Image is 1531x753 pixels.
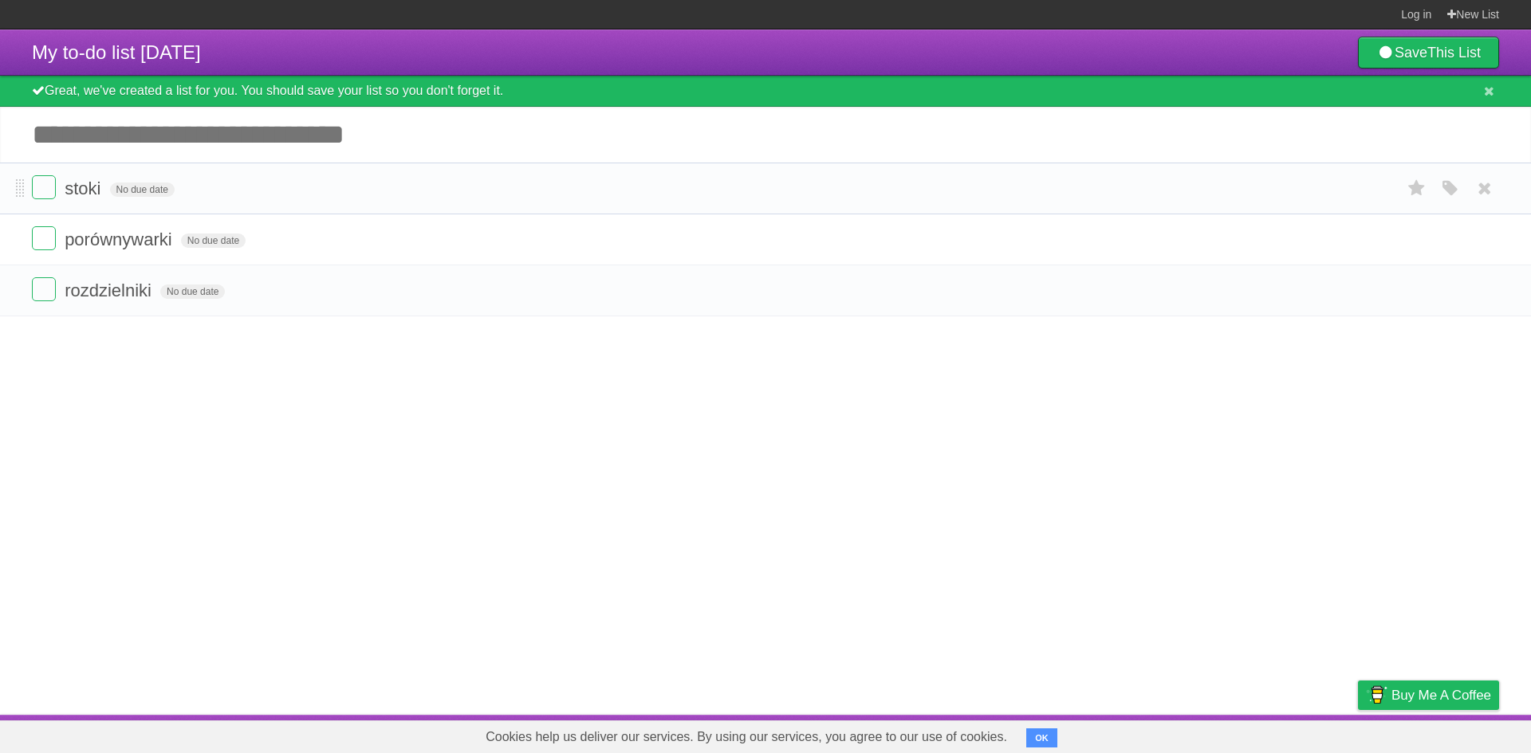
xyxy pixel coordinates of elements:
[1358,37,1499,69] a: SaveThis List
[65,229,176,249] span: porównywarki
[1026,728,1057,747] button: OK
[1427,45,1481,61] b: This List
[32,226,56,250] label: Done
[1358,680,1499,710] a: Buy me a coffee
[32,41,201,63] span: My to-do list [DATE]
[1198,719,1263,749] a: Developers
[1366,681,1387,708] img: Buy me a coffee
[470,721,1023,753] span: Cookies help us deliver our services. By using our services, you agree to our use of cookies.
[65,280,155,300] span: rozdzielniki
[1391,681,1491,709] span: Buy me a coffee
[1146,719,1179,749] a: About
[160,284,225,299] span: No due date
[32,175,56,199] label: Done
[181,233,246,248] span: No due date
[1337,719,1379,749] a: Privacy
[32,277,56,301] label: Done
[65,178,104,198] span: stoki
[1402,175,1432,202] label: Star task
[1283,719,1318,749] a: Terms
[110,182,175,197] span: No due date
[1399,719,1499,749] a: Suggest a feature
